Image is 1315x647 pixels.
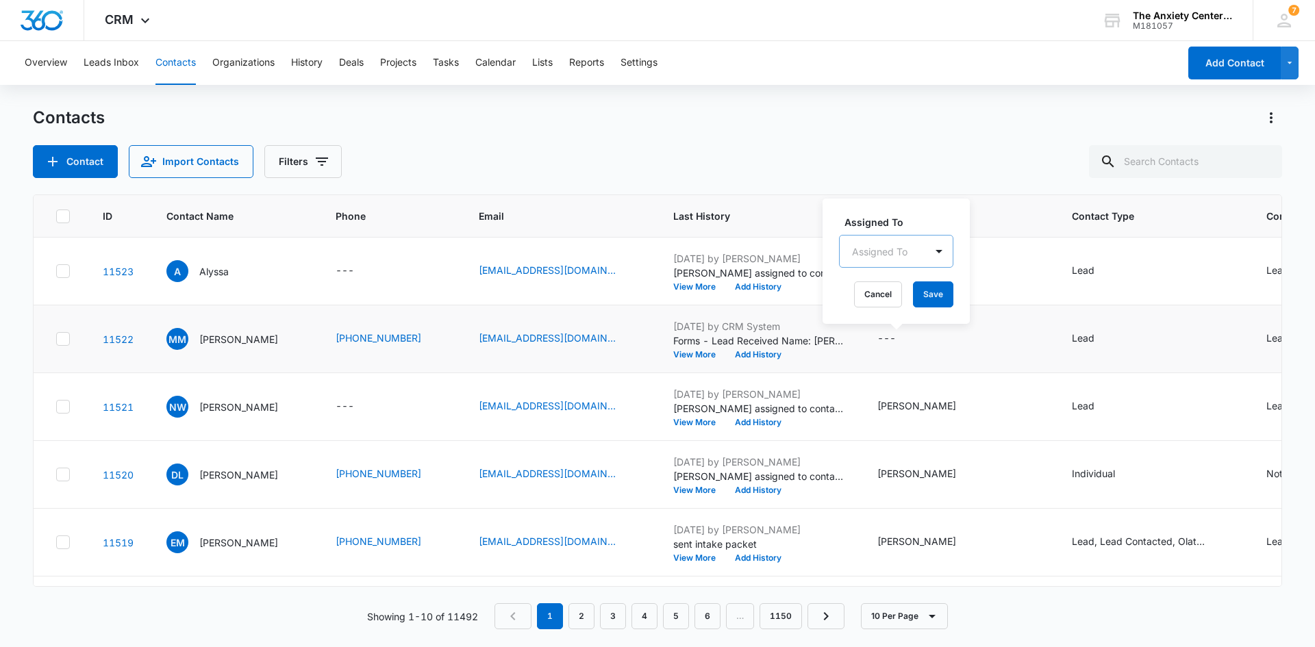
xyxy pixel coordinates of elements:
[103,469,134,481] a: Navigate to contact details page for Diana Lewis
[33,145,118,178] button: Add Contact
[673,455,844,469] p: [DATE] by [PERSON_NAME]
[877,398,956,413] div: [PERSON_NAME]
[1288,5,1299,16] span: 7
[494,603,844,629] nav: Pagination
[25,41,67,85] button: Overview
[673,333,844,348] p: Forms - Lead Received Name: [PERSON_NAME] Email: [EMAIL_ADDRESS][DOMAIN_NAME] Phone: [PHONE_NUMBE...
[264,145,342,178] button: Filters
[877,466,981,483] div: Assigned To - Anna Dietz-Henk - Select to Edit Field
[673,522,844,537] p: [DATE] by [PERSON_NAME]
[1072,466,1140,483] div: Contact Type - Individual - Select to Edit Field
[291,41,323,85] button: History
[166,464,303,485] div: Contact Name - Diana Lewis - Select to Edit Field
[1072,331,1094,345] div: Lead
[166,328,303,350] div: Contact Name - Martina Michelova - Select to Edit Field
[877,331,920,347] div: Assigned To - - Select to Edit Field
[1266,331,1289,345] div: Lead
[199,468,278,482] p: [PERSON_NAME]
[336,398,379,415] div: Phone - - Select to Edit Field
[479,263,616,277] a: [EMAIL_ADDRESS][DOMAIN_NAME]
[673,251,844,266] p: [DATE] by [PERSON_NAME]
[336,331,446,347] div: Phone - (816) 585-1130 - Select to Edit Field
[479,466,616,481] a: [EMAIL_ADDRESS][DOMAIN_NAME]
[673,283,725,291] button: View More
[673,351,725,359] button: View More
[155,41,196,85] button: Contacts
[33,107,105,128] h1: Contacts
[673,486,725,494] button: View More
[1266,534,1289,548] div: Lead
[532,41,553,85] button: Lists
[1072,466,1115,481] div: Individual
[380,41,416,85] button: Projects
[1266,534,1314,550] div: Contact Status - Lead - Select to Edit Field
[199,400,278,414] p: [PERSON_NAME]
[569,41,604,85] button: Reports
[166,260,188,282] span: A
[673,209,825,223] span: Last History
[568,603,594,629] a: Page 2
[1260,107,1282,129] button: Actions
[84,41,139,85] button: Leads Inbox
[844,215,959,229] label: Assigned To
[807,603,844,629] a: Next Page
[1266,263,1289,277] div: Lead
[673,554,725,562] button: View More
[103,266,134,277] a: Navigate to contact details page for Alyssa
[336,466,446,483] div: Phone - (913) 515-6826 - Select to Edit Field
[725,554,791,562] button: Add History
[479,534,616,548] a: [EMAIL_ADDRESS][DOMAIN_NAME]
[725,351,791,359] button: Add History
[673,266,844,280] p: [PERSON_NAME] assigned to contact.
[479,398,640,415] div: Email - nwilliamskcmo@gmail.com - Select to Edit Field
[673,401,844,416] p: [PERSON_NAME] assigned to contact.
[760,603,802,629] a: Page 1150
[475,41,516,85] button: Calendar
[854,281,902,307] button: Cancel
[199,535,278,550] p: [PERSON_NAME]
[129,145,253,178] button: Import Contacts
[199,264,229,279] p: Alyssa
[1133,21,1233,31] div: account id
[877,534,981,550] div: Assigned To - Erika Marker - Select to Edit Field
[479,398,616,413] a: [EMAIL_ADDRESS][DOMAIN_NAME]
[673,537,844,551] p: sent intake packet
[105,12,134,27] span: CRM
[479,534,640,550] div: Email - ElizabethMcElroyDotson@gmail.com - Select to Edit Field
[725,418,791,427] button: Add History
[199,332,278,346] p: [PERSON_NAME]
[479,331,640,347] div: Email - Martinkamich33@gmail.com - Select to Edit Field
[1089,145,1282,178] input: Search Contacts
[600,603,626,629] a: Page 3
[336,466,421,481] a: [PHONE_NUMBER]
[336,534,421,548] a: [PHONE_NUMBER]
[212,41,275,85] button: Organizations
[694,603,721,629] a: Page 6
[103,537,134,548] a: Navigate to contact details page for Elizabeth McElroy
[336,331,421,345] a: [PHONE_NUMBER]
[1266,398,1289,413] div: Lead
[725,486,791,494] button: Add History
[103,209,114,223] span: ID
[166,396,188,418] span: NW
[166,260,253,282] div: Contact Name - Alyssa - Select to Edit Field
[1072,263,1119,279] div: Contact Type - Lead - Select to Edit Field
[673,469,844,483] p: [PERSON_NAME] assigned to contact.
[1072,398,1094,413] div: Lead
[673,319,844,333] p: [DATE] by CRM System
[479,466,640,483] div: Email - jazzyoldflamingo36@gmail.com - Select to Edit Field
[1072,263,1094,277] div: Lead
[103,333,134,345] a: Navigate to contact details page for Martina Michelova
[1288,5,1299,16] div: notifications count
[479,263,640,279] div: Email - acperley@gmail.com - Select to Edit Field
[861,603,948,629] button: 10 Per Page
[166,396,303,418] div: Contact Name - Nathan Williams - Select to Edit Field
[367,609,478,624] p: Showing 1-10 of 11492
[166,531,188,553] span: EM
[336,263,354,279] div: ---
[1072,331,1119,347] div: Contact Type - Lead - Select to Edit Field
[877,331,896,347] div: ---
[1072,209,1214,223] span: Contact Type
[479,209,621,223] span: Email
[166,531,303,553] div: Contact Name - Elizabeth McElroy - Select to Edit Field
